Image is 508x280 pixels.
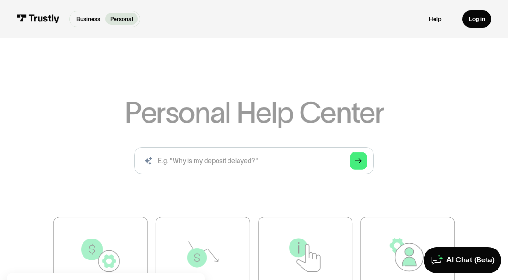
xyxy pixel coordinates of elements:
[76,15,100,23] p: Business
[429,15,442,23] a: Help
[469,15,485,23] div: Log in
[124,98,384,127] h1: Personal Help Center
[105,13,138,25] a: Personal
[110,15,133,23] p: Personal
[446,255,495,265] div: AI Chat (Beta)
[17,14,60,23] img: Trustly Logo
[462,10,492,28] a: Log in
[424,247,501,273] a: AI Chat (Beta)
[134,147,373,174] input: search
[72,13,105,25] a: Business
